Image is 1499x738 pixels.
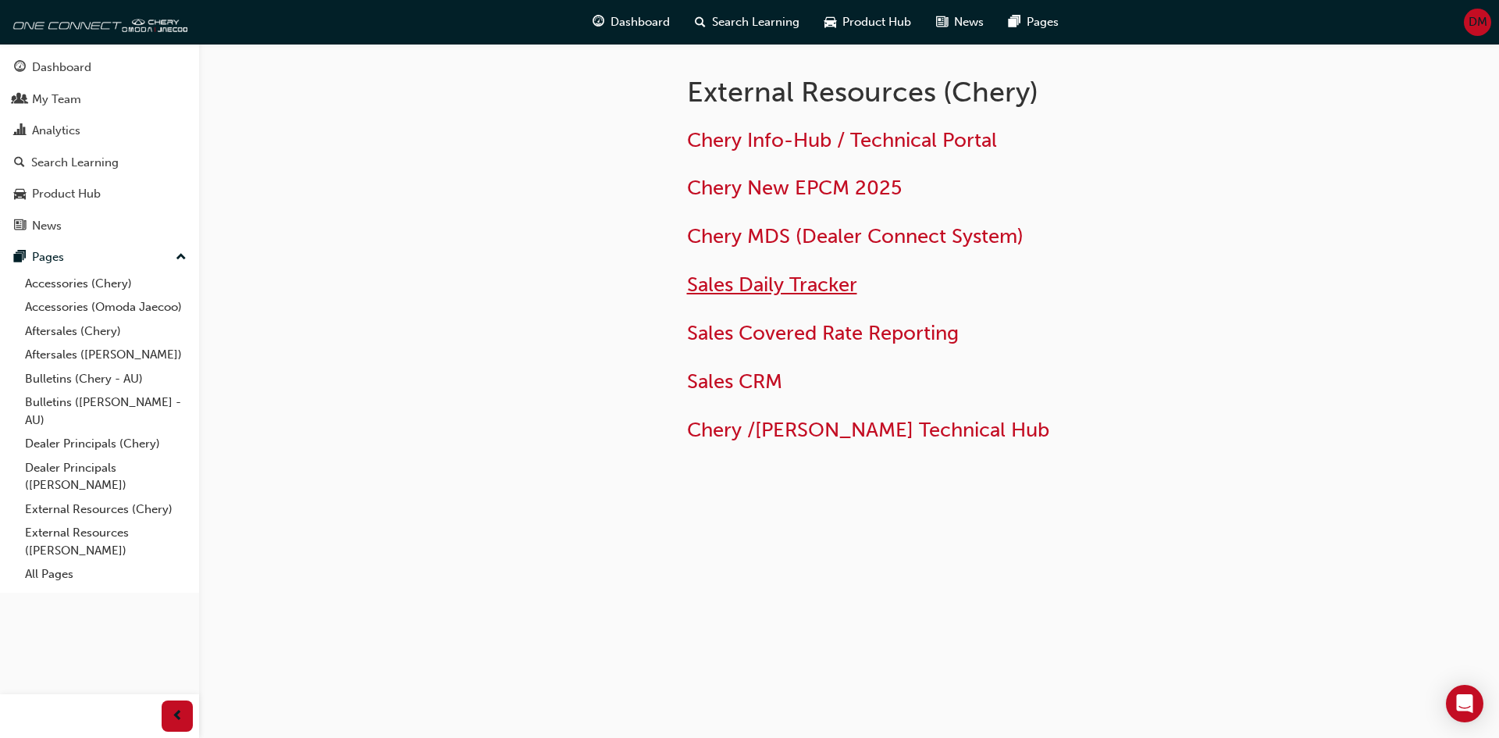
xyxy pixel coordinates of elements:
[842,13,911,31] span: Product Hub
[19,456,193,497] a: Dealer Principals ([PERSON_NAME])
[687,321,959,345] a: Sales Covered Rate Reporting
[32,217,62,235] div: News
[6,85,193,114] a: My Team
[687,369,782,394] a: Sales CRM
[19,497,193,522] a: External Resources (Chery)
[6,212,193,241] a: News
[32,59,91,77] div: Dashboard
[687,273,857,297] a: Sales Daily Tracker
[19,272,193,296] a: Accessories (Chery)
[695,12,706,32] span: search-icon
[6,53,193,82] a: Dashboard
[936,12,948,32] span: news-icon
[14,124,26,138] span: chart-icon
[1469,13,1487,31] span: DM
[32,185,101,203] div: Product Hub
[6,243,193,272] button: Pages
[19,432,193,456] a: Dealer Principals (Chery)
[19,319,193,344] a: Aftersales (Chery)
[19,367,193,391] a: Bulletins (Chery - AU)
[687,176,902,200] a: Chery New EPCM 2025
[14,251,26,265] span: pages-icon
[1446,685,1483,722] div: Open Intercom Messenger
[172,707,183,726] span: prev-icon
[32,122,80,140] div: Analytics
[687,128,997,152] a: Chery Info-Hub / Technical Portal
[687,75,1199,109] h1: External Resources (Chery)
[924,6,996,38] a: news-iconNews
[1464,9,1491,36] button: DM
[687,418,1049,442] a: Chery /[PERSON_NAME] Technical Hub
[824,12,836,32] span: car-icon
[19,295,193,319] a: Accessories (Omoda Jaecoo)
[6,180,193,209] a: Product Hub
[6,50,193,243] button: DashboardMy TeamAnalyticsSearch LearningProduct HubNews
[14,93,26,107] span: people-icon
[32,91,81,109] div: My Team
[611,13,670,31] span: Dashboard
[176,248,187,268] span: up-icon
[1027,13,1059,31] span: Pages
[19,390,193,432] a: Bulletins ([PERSON_NAME] - AU)
[8,6,187,37] img: oneconnect
[14,156,25,170] span: search-icon
[14,61,26,75] span: guage-icon
[593,12,604,32] span: guage-icon
[31,154,119,172] div: Search Learning
[682,6,812,38] a: search-iconSearch Learning
[14,219,26,234] span: news-icon
[580,6,682,38] a: guage-iconDashboard
[6,148,193,177] a: Search Learning
[19,343,193,367] a: Aftersales ([PERSON_NAME])
[996,6,1071,38] a: pages-iconPages
[687,224,1024,248] a: Chery MDS (Dealer Connect System)
[14,187,26,201] span: car-icon
[32,248,64,266] div: Pages
[712,13,799,31] span: Search Learning
[19,521,193,562] a: External Resources ([PERSON_NAME])
[6,116,193,145] a: Analytics
[954,13,984,31] span: News
[1009,12,1020,32] span: pages-icon
[19,562,193,586] a: All Pages
[812,6,924,38] a: car-iconProduct Hub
